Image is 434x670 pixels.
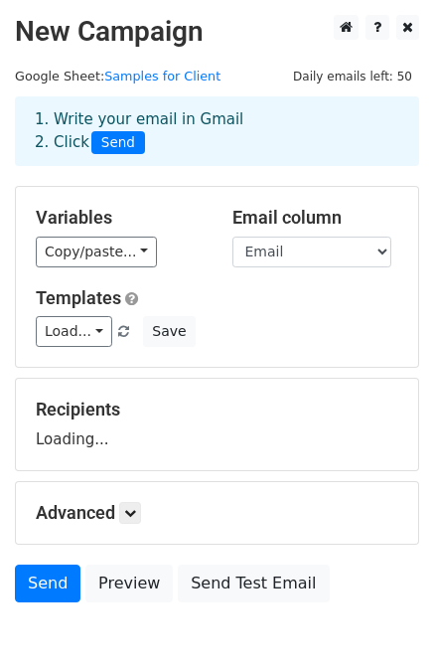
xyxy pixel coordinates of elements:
h5: Advanced [36,502,398,524]
button: Save [143,316,195,347]
h5: Email column [232,207,399,229]
a: Send Test Email [178,565,329,602]
a: Daily emails left: 50 [286,69,419,84]
a: Templates [36,287,121,308]
a: Copy/paste... [36,237,157,267]
span: Daily emails left: 50 [286,66,419,87]
div: 1. Write your email in Gmail 2. Click [20,108,414,154]
a: Send [15,565,80,602]
a: Samples for Client [104,69,220,84]
small: Google Sheet: [15,69,220,84]
h5: Recipients [36,399,398,420]
a: Load... [36,316,112,347]
div: Loading... [36,399,398,450]
a: Preview [85,565,173,602]
span: Send [91,131,145,155]
h2: New Campaign [15,15,419,49]
h5: Variables [36,207,203,229]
